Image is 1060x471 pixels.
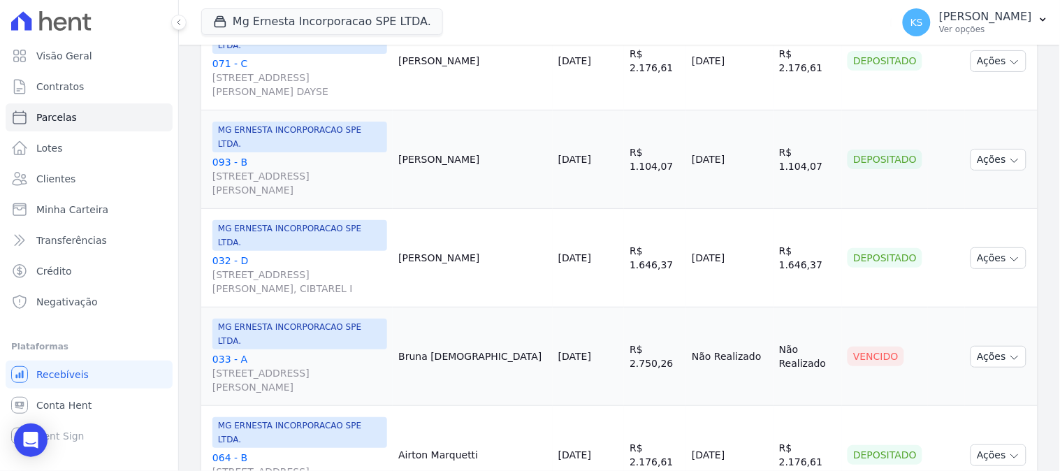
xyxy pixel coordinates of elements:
[36,264,72,278] span: Crédito
[201,8,443,35] button: Mg Ernesta Incorporacao SPE LTDA.
[212,254,387,296] a: 032 - D[STREET_ADDRESS][PERSON_NAME], CIBTAREL I
[971,444,1026,466] button: Ações
[686,12,774,110] td: [DATE]
[36,141,63,155] span: Lotes
[212,366,387,394] span: [STREET_ADDRESS][PERSON_NAME]
[971,247,1026,269] button: Ações
[848,248,922,268] div: Depositado
[774,209,842,307] td: R$ 1.646,37
[212,57,387,99] a: 071 - C[STREET_ADDRESS][PERSON_NAME] DAYSE
[6,257,173,285] a: Crédito
[212,155,387,197] a: 093 - B[STREET_ADDRESS][PERSON_NAME]
[971,50,1026,72] button: Ações
[6,165,173,193] a: Clientes
[393,209,553,307] td: [PERSON_NAME]
[36,49,92,63] span: Visão Geral
[848,51,922,71] div: Depositado
[6,196,173,224] a: Minha Carteira
[6,134,173,162] a: Lotes
[6,42,173,70] a: Visão Geral
[939,24,1032,35] p: Ver opções
[212,319,387,349] span: MG ERNESTA INCORPORACAO SPE LTDA.
[36,398,92,412] span: Conta Hent
[6,391,173,419] a: Conta Hent
[36,80,84,94] span: Contratos
[36,172,75,186] span: Clientes
[774,12,842,110] td: R$ 2.176,61
[212,268,387,296] span: [STREET_ADDRESS][PERSON_NAME], CIBTAREL I
[6,73,173,101] a: Contratos
[212,169,387,197] span: [STREET_ADDRESS][PERSON_NAME]
[848,150,922,169] div: Depositado
[36,110,77,124] span: Parcelas
[624,12,686,110] td: R$ 2.176,61
[212,71,387,99] span: [STREET_ADDRESS][PERSON_NAME] DAYSE
[848,445,922,465] div: Depositado
[558,449,591,461] a: [DATE]
[212,220,387,251] span: MG ERNESTA INCORPORACAO SPE LTDA.
[848,347,904,366] div: Vencido
[36,368,89,382] span: Recebíveis
[11,338,167,355] div: Plataformas
[624,110,686,209] td: R$ 1.104,07
[6,361,173,389] a: Recebíveis
[558,55,591,66] a: [DATE]
[6,103,173,131] a: Parcelas
[393,307,553,406] td: Bruna [DEMOGRAPHIC_DATA]
[212,417,387,448] span: MG ERNESTA INCORPORACAO SPE LTDA.
[686,209,774,307] td: [DATE]
[36,295,98,309] span: Negativação
[774,307,842,406] td: Não Realizado
[212,122,387,152] span: MG ERNESTA INCORPORACAO SPE LTDA.
[939,10,1032,24] p: [PERSON_NAME]
[774,110,842,209] td: R$ 1.104,07
[558,351,591,362] a: [DATE]
[971,346,1026,368] button: Ações
[6,226,173,254] a: Transferências
[910,17,923,27] span: KS
[36,203,108,217] span: Minha Carteira
[686,110,774,209] td: [DATE]
[393,12,553,110] td: [PERSON_NAME]
[36,233,107,247] span: Transferências
[558,154,591,165] a: [DATE]
[393,110,553,209] td: [PERSON_NAME]
[14,423,48,457] div: Open Intercom Messenger
[686,307,774,406] td: Não Realizado
[558,252,591,263] a: [DATE]
[971,149,1026,171] button: Ações
[892,3,1060,42] button: KS [PERSON_NAME] Ver opções
[212,352,387,394] a: 033 - A[STREET_ADDRESS][PERSON_NAME]
[624,209,686,307] td: R$ 1.646,37
[624,307,686,406] td: R$ 2.750,26
[6,288,173,316] a: Negativação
